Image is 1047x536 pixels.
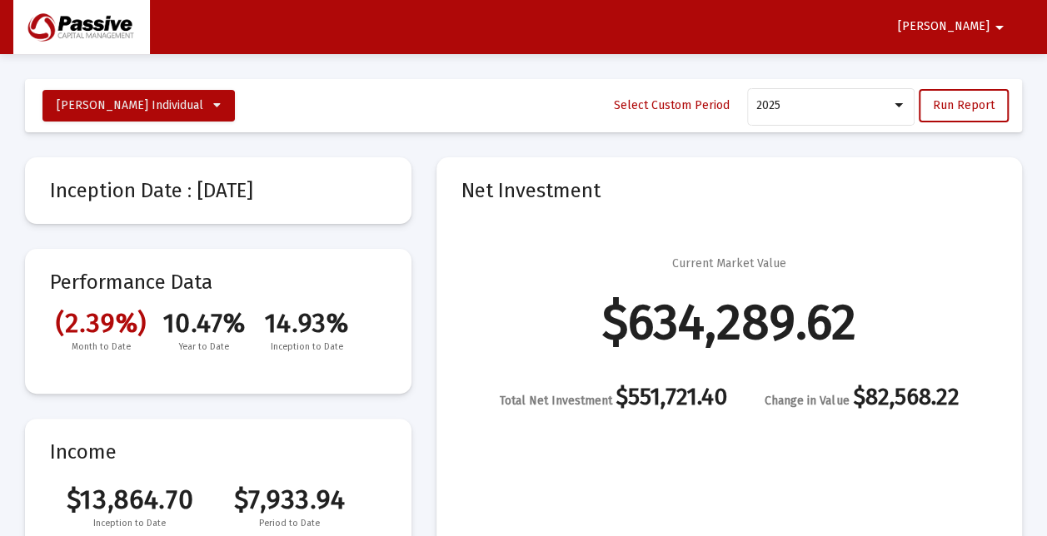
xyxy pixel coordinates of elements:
[210,515,370,532] span: Period to Date
[614,98,730,112] span: Select Custom Period
[500,394,612,408] span: Total Net Investment
[602,314,856,330] div: $634,289.62
[765,394,849,408] span: Change in Value
[990,11,1010,44] mat-icon: arrow_drop_down
[256,339,358,355] span: Inception to Date
[50,484,210,515] span: $13,864.70
[42,90,235,122] button: [PERSON_NAME] Individual
[898,20,990,34] span: [PERSON_NAME]
[57,98,203,112] span: [PERSON_NAME] Individual
[919,89,1009,122] button: Run Report
[152,307,255,339] span: 10.47%
[210,484,370,515] span: $7,933.94
[500,389,727,409] div: $551,721.40
[756,98,780,112] span: 2025
[878,10,1030,43] button: [PERSON_NAME]
[50,339,152,355] span: Month to Date
[50,182,386,199] mat-card-title: Inception Date : [DATE]
[152,339,255,355] span: Year to Date
[50,307,152,339] span: (2.39%)
[26,11,137,44] img: Dashboard
[50,515,210,532] span: Inception to Date
[765,389,959,409] div: $82,568.22
[50,444,386,460] mat-card-title: Income
[461,182,997,199] mat-card-title: Net Investment
[256,307,358,339] span: 14.93%
[50,274,386,355] mat-card-title: Performance Data
[933,98,995,112] span: Run Report
[672,256,786,272] div: Current Market Value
